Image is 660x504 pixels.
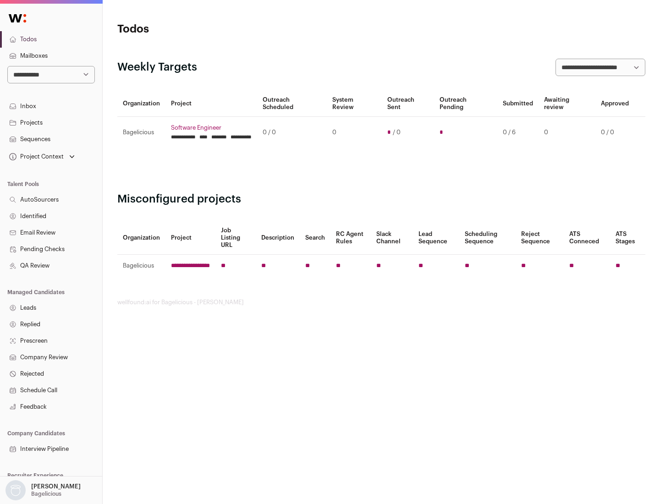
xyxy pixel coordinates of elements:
th: Lead Sequence [413,221,459,255]
a: Software Engineer [171,124,252,131]
td: Bagelicious [117,255,165,277]
th: ATS Stages [610,221,645,255]
th: Approved [595,91,634,117]
h1: Todos [117,22,293,37]
th: Search [300,221,330,255]
footer: wellfound:ai for Bagelicious - [PERSON_NAME] [117,299,645,306]
span: / 0 [393,129,401,136]
th: Outreach Sent [382,91,434,117]
th: RC Agent Rules [330,221,370,255]
td: 0 / 0 [257,117,327,148]
th: Awaiting review [539,91,595,117]
td: 0 [539,117,595,148]
img: Wellfound [4,9,31,27]
h2: Weekly Targets [117,60,197,75]
th: Project [165,221,215,255]
h2: Misconfigured projects [117,192,645,207]
th: Organization [117,221,165,255]
th: Outreach Scheduled [257,91,327,117]
p: Bagelicious [31,490,61,498]
td: Bagelicious [117,117,165,148]
td: 0 [327,117,381,148]
th: Reject Sequence [516,221,564,255]
p: [PERSON_NAME] [31,483,81,490]
th: Outreach Pending [434,91,497,117]
button: Open dropdown [7,150,77,163]
button: Open dropdown [4,480,82,500]
th: Scheduling Sequence [459,221,516,255]
th: Description [256,221,300,255]
img: nopic.png [5,480,26,500]
th: Slack Channel [371,221,413,255]
div: Project Context [7,153,64,160]
td: 0 / 6 [497,117,539,148]
th: Organization [117,91,165,117]
th: ATS Conneced [564,221,610,255]
th: Submitted [497,91,539,117]
th: Job Listing URL [215,221,256,255]
th: System Review [327,91,381,117]
th: Project [165,91,257,117]
td: 0 / 0 [595,117,634,148]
